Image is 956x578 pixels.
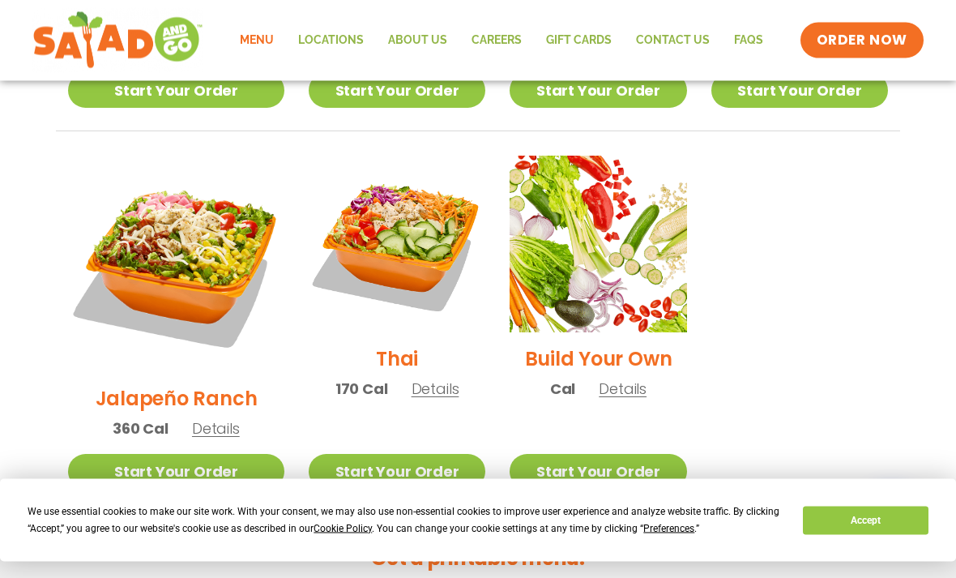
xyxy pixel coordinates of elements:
[309,74,485,109] a: Start Your Order
[228,22,286,59] a: Menu
[534,22,624,59] a: GIFT CARDS
[32,8,203,73] img: new-SAG-logo-768×292
[459,22,534,59] a: Careers
[510,156,686,333] img: Product photo for Build Your Own
[192,419,240,439] span: Details
[599,379,647,400] span: Details
[510,74,686,109] a: Start Your Order
[803,507,928,535] button: Accept
[510,455,686,490] a: Start Your Order
[643,523,694,534] span: Preferences
[376,22,459,59] a: About Us
[68,156,284,373] img: Product photo for Jalapeño Ranch Salad
[286,22,376,59] a: Locations
[309,156,485,333] img: Product photo for Thai Salad
[376,345,418,374] h2: Thai
[68,74,284,109] a: Start Your Order
[113,418,169,440] span: 360 Cal
[550,379,575,400] span: Cal
[314,523,372,534] span: Cookie Policy
[28,503,783,537] div: We use essential cookies to make our site work. With your consent, we may also use non-essential ...
[309,455,485,490] a: Start Your Order
[817,31,907,50] span: ORDER NOW
[800,23,924,58] a: ORDER NOW
[412,379,459,400] span: Details
[525,345,672,374] h2: Build Your Own
[68,455,284,490] a: Start Your Order
[335,379,388,400] span: 170 Cal
[624,22,722,59] a: Contact Us
[711,74,888,109] a: Start Your Order
[722,22,775,59] a: FAQs
[96,385,258,413] h2: Jalapeño Ranch
[228,22,775,59] nav: Menu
